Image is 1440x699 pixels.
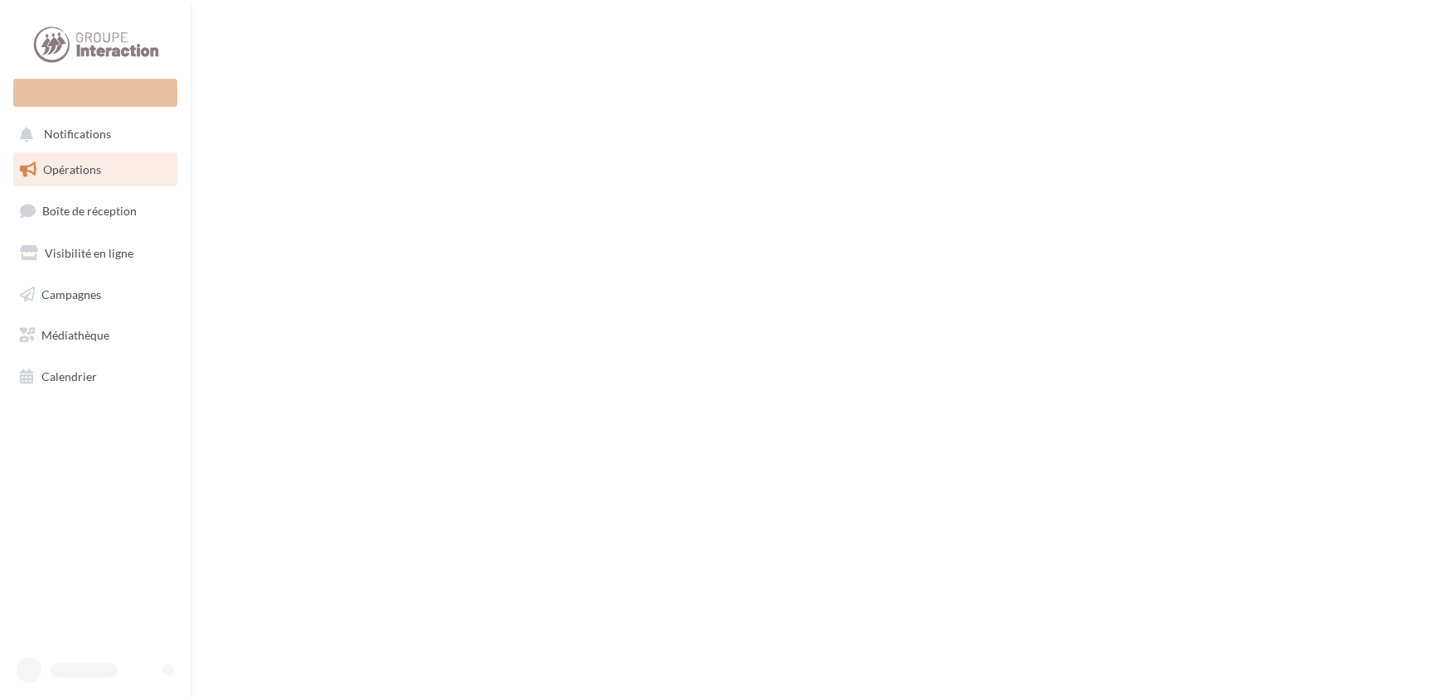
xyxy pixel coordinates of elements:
[41,287,101,301] span: Campagnes
[43,162,101,176] span: Opérations
[42,204,137,218] span: Boîte de réception
[41,328,109,342] span: Médiathèque
[10,193,181,229] a: Boîte de réception
[45,246,133,260] span: Visibilité en ligne
[10,318,181,353] a: Médiathèque
[10,277,181,312] a: Campagnes
[10,359,181,394] a: Calendrier
[13,79,177,107] div: Nouvelle campagne
[41,369,97,383] span: Calendrier
[44,128,111,142] span: Notifications
[10,236,181,271] a: Visibilité en ligne
[10,152,181,187] a: Opérations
